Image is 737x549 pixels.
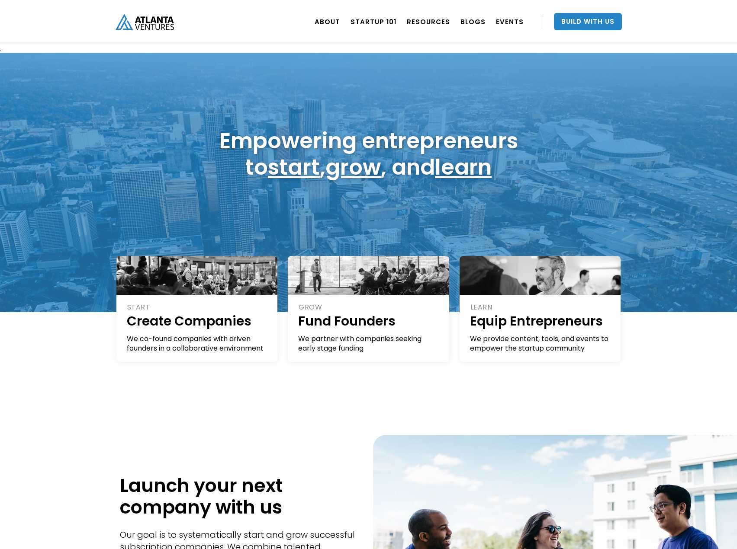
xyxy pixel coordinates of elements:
div: We provide content, tools, and events to empower the startup community [470,334,611,353]
h1: Empowering entrepreneurs to , , and [219,128,518,180]
a: BLOGS [460,10,486,34]
h1: Equip Entrepreneurs [470,312,611,330]
h1: Create Companies [127,312,268,330]
a: EVENTS [496,10,524,34]
a: RESOURCES [407,10,450,34]
a: GROWFund FoundersWe partner with companies seeking early stage funding [288,256,449,362]
h1: Launch your next company with us [120,475,360,518]
div: We co-found companies with driven founders in a collaborative environment [127,334,268,353]
a: ABOUT [315,10,340,34]
a: Build With Us [554,13,622,30]
a: STARTCreate CompaniesWe co-found companies with driven founders in a collaborative environment [116,256,278,362]
div: START [127,303,268,312]
div: GROW [299,303,440,312]
a: Startup 101 [351,10,396,34]
h1: Fund Founders [298,312,440,330]
div: LEARN [470,303,611,312]
div: We partner with companies seeking early stage funding [298,334,440,353]
a: learn [435,152,492,182]
a: start [268,152,320,182]
a: grow [325,152,381,182]
a: LEARNEquip EntrepreneursWe provide content, tools, and events to empower the startup community [460,256,621,362]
